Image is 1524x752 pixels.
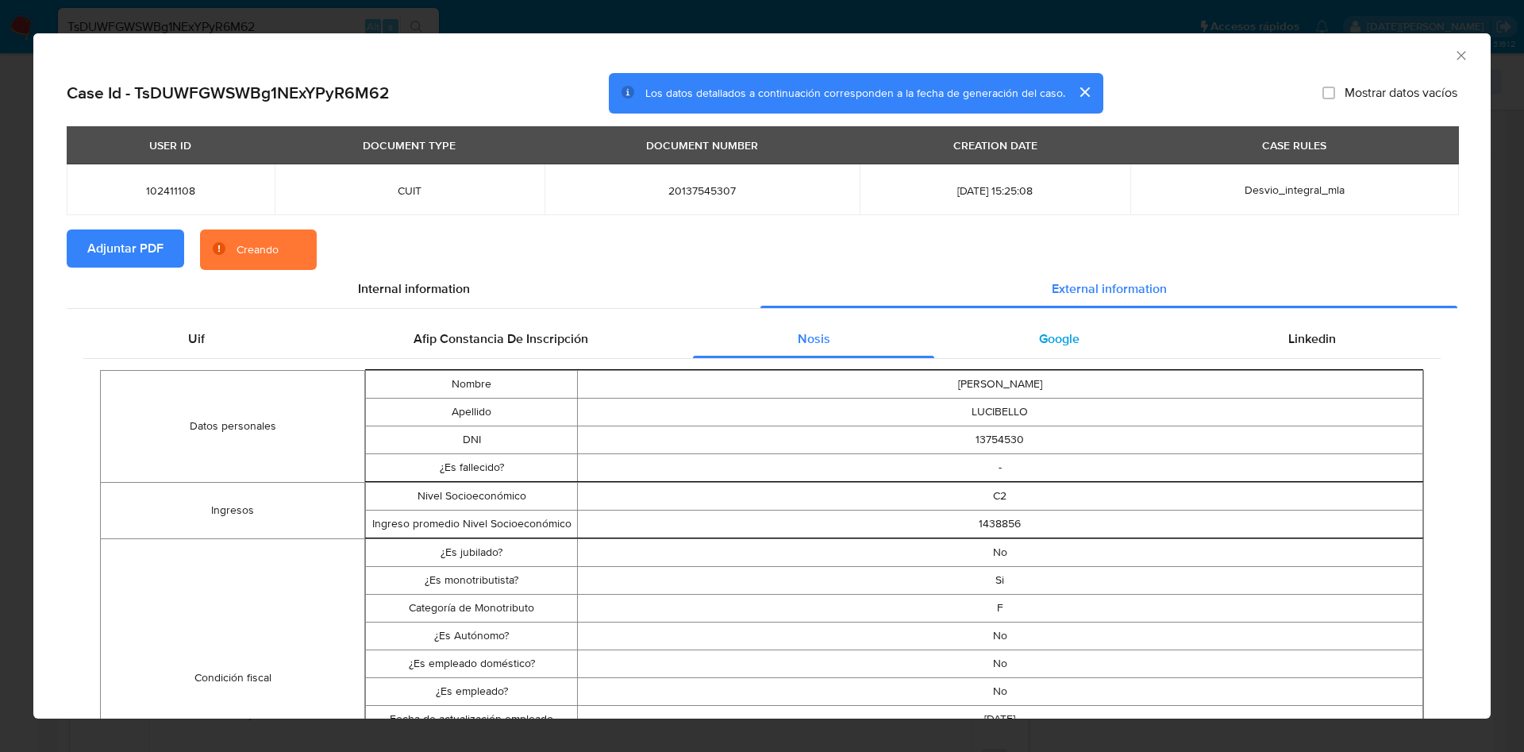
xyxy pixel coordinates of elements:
span: External information [1052,280,1167,298]
td: Apellido [366,399,577,426]
td: LUCIBELLO [577,399,1422,426]
td: 1438856 [577,511,1422,538]
span: Los datos detallados a continuación corresponden a la fecha de generación del caso. [645,85,1065,101]
span: Linkedin [1288,330,1336,348]
span: Nosis [798,330,830,348]
button: Adjuntar PDF [67,229,184,268]
td: Nombre [366,371,577,399]
span: Google [1039,330,1079,348]
td: Ingreso promedio Nivel Socioeconómico [366,511,577,538]
div: DOCUMENT NUMBER [637,132,768,159]
td: No [577,650,1422,678]
div: USER ID [140,132,201,159]
span: Internal information [358,280,470,298]
div: Detailed external info [83,320,1441,358]
td: Datos personales [101,371,365,483]
td: ¿Es fallecido? [366,454,577,482]
td: ¿Es monotributista? [366,567,577,595]
td: ¿Es Autónomo? [366,623,577,650]
span: Adjuntar PDF [87,231,164,266]
td: Nivel Socioeconómico [366,483,577,511]
div: Creando [237,242,279,258]
span: Uif [188,330,205,348]
td: F [577,595,1422,623]
span: [DATE] 15:25:08 [879,183,1110,198]
td: Ingresos [101,483,365,539]
span: Afip Constancia De Inscripción [414,330,588,348]
td: ¿Es jubilado? [366,539,577,567]
div: CASE RULES [1253,132,1336,159]
input: Mostrar datos vacíos [1322,87,1335,99]
td: ¿Es empleado doméstico? [366,650,577,678]
td: No [577,678,1422,706]
td: 13754530 [577,426,1422,454]
div: DOCUMENT TYPE [353,132,465,159]
td: Si [577,567,1422,595]
h2: Case Id - TsDUWFGWSWBg1NExYPyR6M62 [67,83,390,103]
td: ¿Es empleado? [366,678,577,706]
td: [PERSON_NAME] [577,371,1422,399]
td: Categoría de Monotributo [366,595,577,623]
td: Fecha de actualización empleado [366,706,577,734]
span: Mostrar datos vacíos [1345,85,1457,101]
button: cerrar [1065,73,1103,111]
td: No [577,539,1422,567]
td: [DATE] [577,706,1422,734]
td: DNI [366,426,577,454]
span: 20137545307 [564,183,841,198]
td: No [577,623,1422,650]
button: Cerrar ventana [1453,48,1468,62]
td: - [577,454,1422,482]
span: CUIT [294,183,525,198]
div: closure-recommendation-modal [33,33,1491,719]
span: 102411108 [86,183,256,198]
div: Detailed info [67,270,1457,308]
td: C2 [577,483,1422,511]
div: CREATION DATE [944,132,1047,159]
span: Desvio_integral_mla [1245,182,1345,198]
